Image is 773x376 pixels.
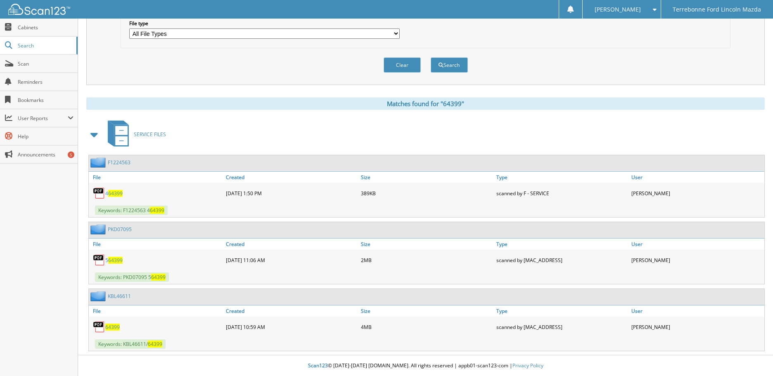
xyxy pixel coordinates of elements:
a: Type [494,239,629,250]
span: Scan [18,60,74,67]
div: [PERSON_NAME] [629,319,764,335]
span: SERVICE FILES [134,131,166,138]
div: 5 [68,151,74,158]
img: PDF.png [93,254,105,266]
a: User [629,305,764,317]
span: Keywords: PKD07095 5 [95,272,169,282]
span: User Reports [18,115,68,122]
div: [DATE] 11:06 AM [224,252,359,268]
span: 64399 [108,257,123,264]
div: [PERSON_NAME] [629,185,764,201]
a: Size [359,305,494,317]
a: F1224563 [108,159,130,166]
a: Created [224,239,359,250]
span: Cabinets [18,24,74,31]
div: © [DATE]-[DATE] [DOMAIN_NAME]. All rights reserved | appb01-scan123-com | [78,356,773,376]
a: File [89,172,224,183]
a: Privacy Policy [512,362,543,369]
a: File [89,239,224,250]
span: Announcements [18,151,74,158]
div: scanned by [MAC_ADDRESS] [494,319,629,335]
button: Search [431,57,468,73]
span: 64399 [151,274,166,281]
span: 64399 [150,207,164,214]
span: Keywords: F1224563 4 [95,206,168,215]
a: File [89,305,224,317]
a: PKD07095 [108,226,132,233]
span: Bookmarks [18,97,74,104]
a: User [629,172,764,183]
a: KBL46611 [108,293,131,300]
a: Created [224,172,359,183]
img: PDF.png [93,321,105,333]
div: 2MB [359,252,494,268]
div: 389KB [359,185,494,201]
div: scanned by F - SERVICE [494,185,629,201]
a: User [629,239,764,250]
a: Size [359,239,494,250]
span: [PERSON_NAME] [595,7,641,12]
span: 64399 [108,190,123,197]
a: Size [359,172,494,183]
button: Clear [384,57,421,73]
div: Matches found for "64399" [86,97,765,110]
img: PDF.png [93,187,105,199]
a: Type [494,172,629,183]
div: [DATE] 1:50 PM [224,185,359,201]
span: 64399 [148,341,162,348]
img: folder2.png [90,291,108,301]
a: 64399 [105,324,120,331]
span: Keywords: KBL46611/ [95,339,166,349]
a: SERVICE FILES [103,118,166,151]
span: Terrebonne Ford Lincoln Mazda [673,7,761,12]
img: folder2.png [90,157,108,168]
div: scanned by [MAC_ADDRESS] [494,252,629,268]
a: 464399 [105,190,123,197]
div: [PERSON_NAME] [629,252,764,268]
a: Type [494,305,629,317]
span: Search [18,42,72,49]
a: Created [224,305,359,317]
label: File type [129,20,400,27]
span: Reminders [18,78,74,85]
div: [DATE] 10:59 AM [224,319,359,335]
img: scan123-logo-white.svg [8,4,70,15]
span: Scan123 [308,362,328,369]
span: Help [18,133,74,140]
div: 4MB [359,319,494,335]
img: folder2.png [90,224,108,234]
a: 564399 [105,257,123,264]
